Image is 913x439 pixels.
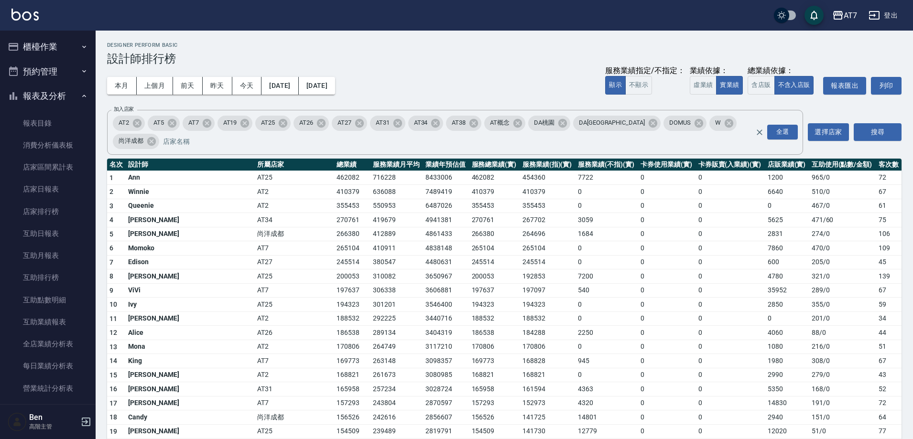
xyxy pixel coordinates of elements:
[370,118,395,128] span: AT31
[469,213,520,227] td: 270761
[4,156,92,178] a: 店家區間累計表
[765,213,809,227] td: 5625
[469,199,520,213] td: 355453
[109,399,118,407] span: 17
[576,326,638,340] td: 2250
[638,283,696,298] td: 0
[469,171,520,185] td: 462082
[765,123,800,141] button: Open
[638,311,696,326] td: 0
[528,118,560,128] span: DA桃園
[576,255,638,269] td: 0
[469,311,520,326] td: 188532
[4,112,92,134] a: 報表目錄
[334,298,370,312] td: 194323
[774,76,814,95] button: 不含入店販
[809,159,876,171] th: 互助使用(點數/金額)
[4,134,92,156] a: 消費分析儀表板
[638,255,696,269] td: 0
[370,241,423,256] td: 410911
[109,343,118,351] span: 13
[638,185,696,199] td: 0
[696,269,765,284] td: 0
[823,77,866,95] a: 報表匯出
[625,76,652,95] button: 不顯示
[469,283,520,298] td: 197637
[126,241,255,256] td: Momoko
[109,244,113,252] span: 6
[696,213,765,227] td: 0
[107,42,902,48] h2: Designer Perform Basic
[638,354,696,368] td: 0
[876,326,902,340] td: 44
[11,9,39,21] img: Logo
[696,340,765,354] td: 0
[423,298,469,312] td: 3546400
[809,354,876,368] td: 308 / 0
[109,357,118,364] span: 14
[113,134,159,149] div: 尚洋成都
[765,283,809,298] td: 35952
[334,340,370,354] td: 170806
[469,354,520,368] td: 169773
[469,159,520,171] th: 服務總業績(實)
[299,77,335,95] button: [DATE]
[573,116,661,131] div: DA[GEOGRAPHIC_DATA]
[765,227,809,241] td: 2831
[520,159,576,171] th: 服務業績(指)(實)
[520,311,576,326] td: 188532
[370,185,423,199] td: 636088
[109,385,118,393] span: 16
[255,298,334,312] td: AT25
[370,354,423,368] td: 263148
[696,311,765,326] td: 0
[809,171,876,185] td: 965 / 0
[255,311,334,326] td: AT2
[255,118,281,128] span: AT25
[469,269,520,284] td: 200053
[148,116,180,131] div: AT5
[255,241,334,256] td: AT7
[809,227,876,241] td: 274 / 0
[293,116,329,131] div: AT26
[423,227,469,241] td: 4861433
[4,399,92,421] a: 營業項目月分析表
[663,116,706,131] div: DOMUS
[765,311,809,326] td: 0
[109,216,113,224] span: 4
[109,300,118,308] span: 10
[109,329,118,336] span: 12
[334,159,370,171] th: 總業績
[334,255,370,269] td: 245514
[4,223,92,245] a: 互助日報表
[638,241,696,256] td: 0
[638,171,696,185] td: 0
[809,241,876,256] td: 470 / 0
[809,283,876,298] td: 289 / 0
[753,126,766,139] button: Clear
[370,159,423,171] th: 服務業績月平均
[520,340,576,354] td: 170806
[255,227,334,241] td: 尚洋成都
[4,289,92,311] a: 互助點數明細
[4,333,92,355] a: 全店業績分析表
[261,77,298,95] button: [DATE]
[696,227,765,241] td: 0
[520,199,576,213] td: 355453
[4,245,92,267] a: 互助月報表
[423,241,469,256] td: 4838148
[696,283,765,298] td: 0
[876,354,902,368] td: 67
[696,326,765,340] td: 0
[605,66,685,76] div: 服務業績指定/不指定：
[573,118,651,128] span: DA[GEOGRAPHIC_DATA]
[520,354,576,368] td: 168828
[876,269,902,284] td: 139
[876,255,902,269] td: 45
[137,77,173,95] button: 上個月
[255,255,334,269] td: AT27
[865,7,902,24] button: 登出
[370,311,423,326] td: 292225
[765,354,809,368] td: 1980
[709,118,727,128] span: W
